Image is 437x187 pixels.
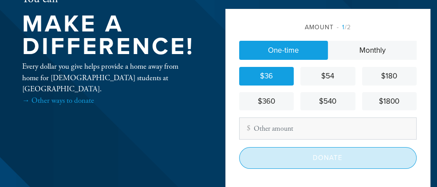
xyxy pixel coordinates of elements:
div: $36 [243,70,291,82]
div: $540 [304,96,352,107]
a: $360 [239,92,294,111]
h1: Make a Difference! [22,12,197,58]
span: /2 [337,23,351,31]
a: $180 [362,67,417,86]
div: Every dollar you give helps provide a home away from home for [DEMOGRAPHIC_DATA] students at [GEO... [22,61,197,106]
a: One-time [239,41,328,60]
div: Amount [239,23,417,32]
input: Donate [239,147,417,169]
div: $54 [304,70,352,82]
span: 1 [342,23,345,31]
div: $360 [243,96,291,107]
input: Other amount [239,117,417,140]
a: $540 [300,92,355,111]
a: → Other ways to donate [22,96,94,105]
a: $54 [300,67,355,86]
a: Monthly [328,41,417,60]
a: $36 [239,67,294,86]
a: $1800 [362,92,417,111]
div: $1800 [366,96,413,107]
div: $180 [366,70,413,82]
